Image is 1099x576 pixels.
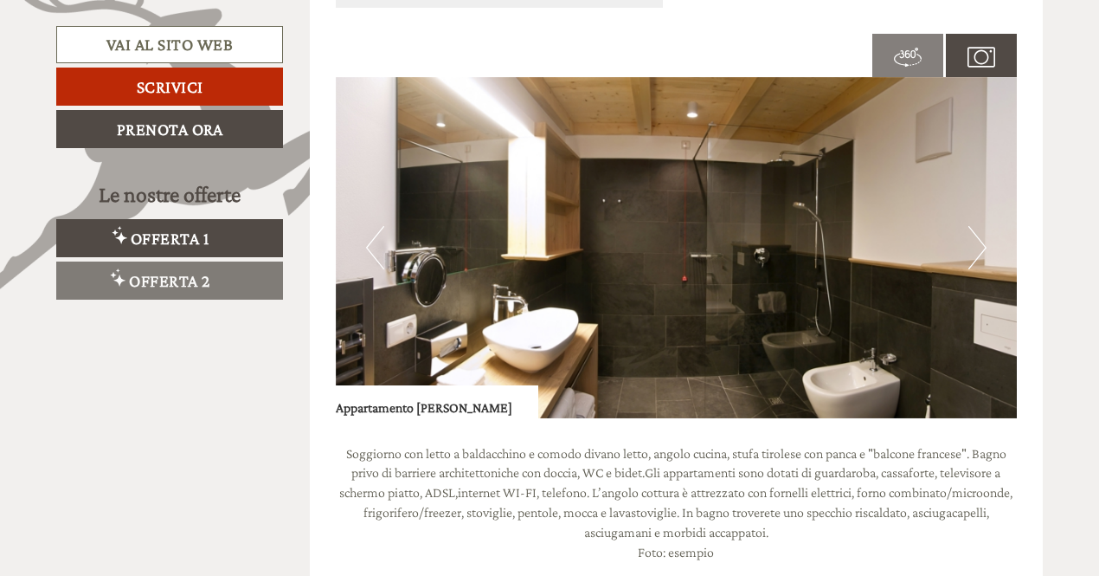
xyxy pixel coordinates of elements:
[336,77,1018,418] img: image
[129,271,210,290] span: Offerta 2
[967,43,995,71] img: camera.svg
[336,385,538,418] div: Appartamento [PERSON_NAME]
[13,47,239,100] div: Buon giorno, come possiamo aiutarla?
[26,50,230,64] div: Zin Senfter Residence
[586,449,683,487] button: Invia
[131,229,209,248] span: Offerta 1
[894,43,922,71] img: 360-grad.svg
[305,13,377,42] div: giovedì
[56,110,283,148] a: Prenota ora
[336,444,1018,563] p: Soggiorno con letto a baldacchino e comodo divano letto, angolo cucina, stufa tirolese con panca ...
[56,26,283,63] a: Vai al sito web
[56,178,283,210] div: Le nostre offerte
[26,84,230,96] small: 10:39
[366,226,384,269] button: Previous
[56,68,283,106] a: Scrivici
[968,226,987,269] button: Next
